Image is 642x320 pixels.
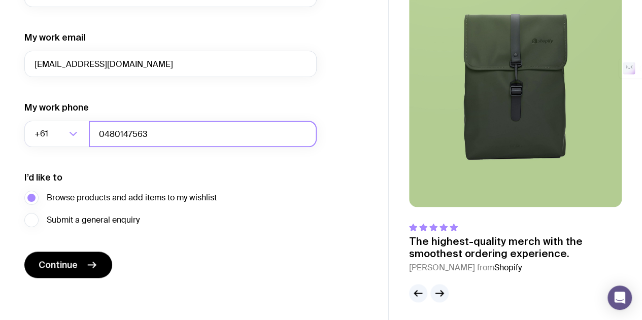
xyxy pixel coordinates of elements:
label: My work phone [24,101,89,114]
span: Continue [39,259,78,271]
span: Shopify [494,262,522,273]
span: +61 [35,121,50,147]
div: Search for option [24,121,89,147]
div: Open Intercom Messenger [607,286,632,310]
p: The highest-quality merch with the smoothest ordering experience. [409,235,622,260]
input: you@email.com [24,51,317,77]
cite: [PERSON_NAME] from [409,262,622,274]
span: Browse products and add items to my wishlist [47,192,217,204]
button: Continue [24,252,112,278]
label: I’d like to [24,171,62,184]
input: Search for option [50,121,66,147]
span: Submit a general enquiry [47,214,140,226]
label: My work email [24,31,85,44]
input: 0400123456 [89,121,317,147]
